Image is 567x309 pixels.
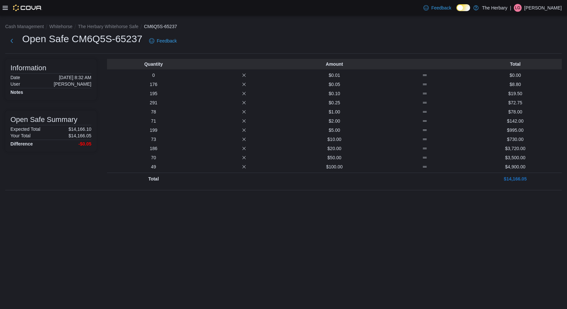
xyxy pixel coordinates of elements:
[471,145,559,152] p: $3,720.00
[290,90,378,97] p: $0.10
[10,64,46,72] h3: Information
[514,4,522,12] div: Louis Gagnon
[471,90,559,97] p: $19.50
[110,163,197,170] p: 49
[290,163,378,170] p: $100.00
[431,5,451,11] span: Feedback
[110,99,197,106] p: 291
[110,136,197,143] p: 73
[471,81,559,88] p: $8.80
[290,109,378,115] p: $1.00
[110,61,197,67] p: Quantity
[290,127,378,133] p: $5.00
[59,75,91,80] p: [DATE] 8:32 AM
[10,75,20,80] h6: Date
[110,127,197,133] p: 199
[110,154,197,161] p: 70
[421,1,454,14] a: Feedback
[54,81,91,87] p: [PERSON_NAME]
[510,4,511,12] p: |
[110,72,197,78] p: 0
[471,118,559,124] p: $142.00
[290,99,378,106] p: $0.25
[78,141,91,146] h4: -$0.05
[110,145,197,152] p: 186
[290,145,378,152] p: $20.00
[10,133,31,138] h6: Your Total
[482,4,507,12] p: The Herbary
[157,38,177,44] span: Feedback
[471,163,559,170] p: $4,900.00
[471,72,559,78] p: $0.00
[290,81,378,88] p: $0.05
[5,34,18,47] button: Next
[515,4,520,12] span: LG
[524,4,562,12] p: [PERSON_NAME]
[290,61,378,67] p: Amount
[471,136,559,143] p: $730.00
[22,32,143,45] h1: Open Safe CM6Q5S-65237
[69,133,91,138] p: $14,166.05
[471,99,559,106] p: $72.75
[290,72,378,78] p: $0.01
[110,81,197,88] p: 176
[13,5,42,11] img: Cova
[78,24,138,29] button: The Herbary Whitehorse Safe
[49,24,72,29] button: Whitehorse
[10,116,77,124] h3: Open Safe Summary
[10,81,20,87] h6: User
[471,61,559,67] p: Total
[290,118,378,124] p: $2.00
[471,176,559,182] p: $14,166.05
[5,24,44,29] button: Cash Management
[471,109,559,115] p: $78.00
[110,90,197,97] p: 195
[290,136,378,143] p: $10.00
[10,141,33,146] h4: Difference
[146,34,179,47] a: Feedback
[144,24,177,29] button: CM6Q5S-65237
[110,109,197,115] p: 78
[110,118,197,124] p: 71
[110,176,197,182] p: Total
[456,4,470,11] input: Dark Mode
[471,127,559,133] p: $995.00
[290,154,378,161] p: $50.00
[5,23,562,31] nav: An example of EuiBreadcrumbs
[471,154,559,161] p: $3,500.00
[10,127,40,132] h6: Expected Total
[69,127,91,132] p: $14,166.10
[10,90,23,95] h4: Notes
